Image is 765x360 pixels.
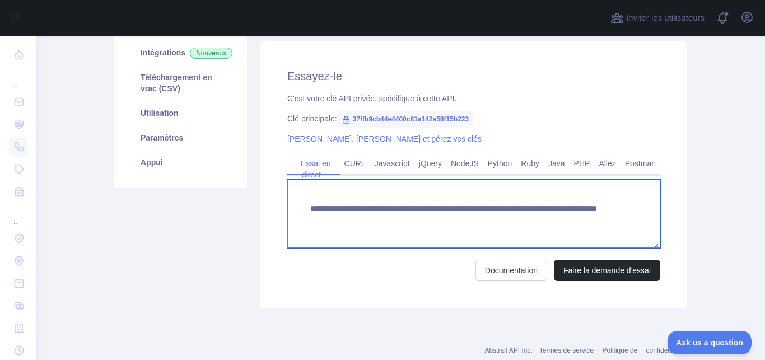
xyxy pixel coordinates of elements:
a: Java [544,155,570,172]
a: Appui [127,150,234,175]
a: Documentation [475,260,547,281]
a: confidentialité [646,347,687,354]
a: NodeJS [446,155,483,172]
a: de [630,347,637,354]
button: Inviter les utilisateurs [608,9,707,27]
a: Termes de service [539,347,594,354]
div: Clé principale: [287,113,660,124]
a: IntégrationsNouveaux [127,40,234,65]
a: Essai en direct [296,155,331,184]
a: Abstrait API Inc. [484,347,532,354]
a: Utilisation [127,101,234,125]
button: Faire la demande d'essai [554,260,660,281]
a: CURL [340,155,370,172]
span: Nouveaux [190,48,232,59]
span: Inviter les utilisateurs [626,12,705,25]
div: C'est votre clé API privée, spécifique à cette API. [287,93,660,104]
h2: Essayez-le [287,68,660,84]
a: Paramètres [127,125,234,150]
a: jQuery [414,155,446,172]
a: [PERSON_NAME], [PERSON_NAME] et gérez vos clés [287,134,482,143]
a: Allez [594,155,620,172]
a: Postman [621,155,660,172]
span: 37ffb9cb44e4400c81a142e58f15b223 [337,111,474,128]
a: Politique [603,347,628,354]
a: Javascript [370,155,414,172]
a: Téléchargement en vrac (CSV) [127,65,234,101]
a: Python [483,155,517,172]
div: ... [9,204,27,226]
div: ... [9,67,27,90]
a: Ruby [516,155,544,172]
a: PHP [570,155,595,172]
iframe: Toggle Customer Support [668,331,754,354]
